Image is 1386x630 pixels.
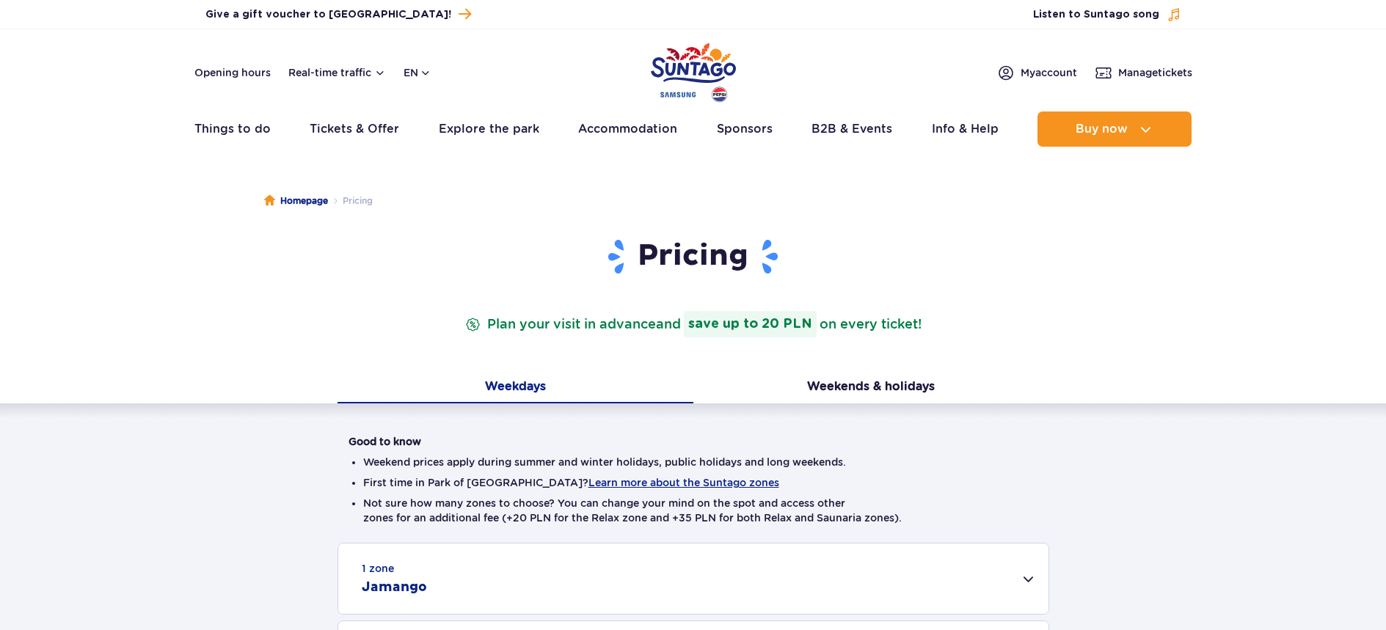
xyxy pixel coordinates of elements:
button: Weekdays [338,373,693,403]
a: Homepage [264,194,328,208]
li: First time in Park of [GEOGRAPHIC_DATA]? [363,475,1024,490]
a: Park of Poland [651,37,736,104]
li: Not sure how many zones to choose? You can change your mind on the spot and access other zones fo... [363,496,1024,525]
button: Real-time traffic [288,67,386,78]
span: My account [1021,65,1077,80]
strong: save up to 20 PLN [684,311,817,337]
a: Tickets & Offer [310,111,399,147]
a: Myaccount [997,64,1077,81]
a: B2B & Events [811,111,892,147]
span: Give a gift voucher to [GEOGRAPHIC_DATA]! [205,7,451,22]
a: Accommodation [578,111,677,147]
h2: Jamango [362,579,427,596]
li: Pricing [328,194,373,208]
button: Weekends & holidays [693,373,1049,403]
span: Listen to Suntago song [1033,7,1159,22]
a: Sponsors [717,111,773,147]
button: Buy now [1037,111,1192,147]
strong: Good to know [349,436,421,447]
h1: Pricing [349,238,1038,276]
button: Listen to Suntago song [1033,7,1181,22]
a: Explore the park [439,111,539,147]
a: Opening hours [194,65,271,80]
button: en [404,65,431,80]
a: Things to do [194,111,271,147]
button: Learn more about the Suntago zones [588,477,779,488]
a: Info & Help [932,111,999,147]
p: Plan your visit in advance on every ticket! [462,311,924,337]
span: Buy now [1076,122,1128,136]
small: 1 zone [362,561,394,576]
span: Manage tickets [1118,65,1192,80]
a: Give a gift voucher to [GEOGRAPHIC_DATA]! [205,4,471,24]
a: Managetickets [1095,64,1192,81]
li: Weekend prices apply during summer and winter holidays, public holidays and long weekends. [363,455,1024,469]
